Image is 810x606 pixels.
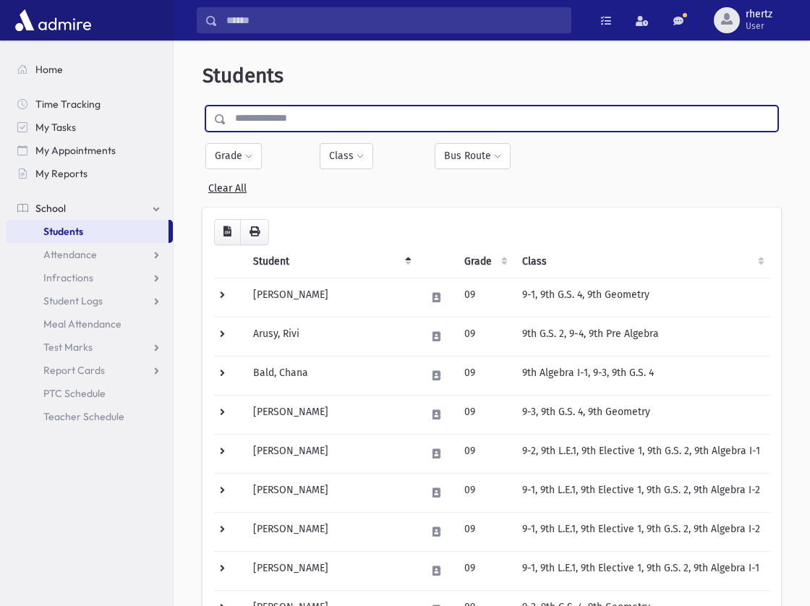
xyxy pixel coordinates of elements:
[35,202,66,215] span: School
[513,395,770,434] td: 9-3, 9th G.S. 4, 9th Geometry
[513,473,770,512] td: 9-1, 9th L.E.1, 9th Elective 1, 9th G.S. 2, 9th Algebra I-2
[244,317,417,356] td: Arusy, Rivi
[244,512,417,551] td: [PERSON_NAME]
[35,144,116,157] span: My Appointments
[240,219,269,245] button: Print
[244,434,417,473] td: [PERSON_NAME]
[218,7,571,33] input: Search
[6,116,173,139] a: My Tasks
[43,341,93,354] span: Test Marks
[456,356,513,395] td: 09
[214,219,241,245] button: CSV
[202,64,283,88] span: Students
[6,93,173,116] a: Time Tracking
[456,317,513,356] td: 09
[513,245,770,278] th: Class: activate to sort column ascending
[43,317,121,330] span: Meal Attendance
[43,271,93,284] span: Infractions
[456,512,513,551] td: 09
[456,245,513,278] th: Grade: activate to sort column ascending
[746,9,772,20] span: rhertz
[6,336,173,359] a: Test Marks
[244,278,417,317] td: [PERSON_NAME]
[320,143,373,169] button: Class
[6,197,173,220] a: School
[6,359,173,382] a: Report Cards
[244,356,417,395] td: Bald, Chana
[208,176,247,195] a: Clear All
[205,143,262,169] button: Grade
[43,294,103,307] span: Student Logs
[435,143,511,169] button: Bus Route
[456,473,513,512] td: 09
[513,512,770,551] td: 9-1, 9th L.E.1, 9th Elective 1, 9th G.S. 2, 9th Algebra I-2
[43,410,124,423] span: Teacher Schedule
[6,243,173,266] a: Attendance
[6,405,173,428] a: Teacher Schedule
[35,167,88,180] span: My Reports
[456,395,513,434] td: 09
[513,356,770,395] td: 9th Algebra I-1, 9-3, 9th G.S. 4
[6,266,173,289] a: Infractions
[6,312,173,336] a: Meal Attendance
[456,434,513,473] td: 09
[456,551,513,590] td: 09
[513,278,770,317] td: 9-1, 9th G.S. 4, 9th Geometry
[6,382,173,405] a: PTC Schedule
[6,289,173,312] a: Student Logs
[12,6,95,35] img: AdmirePro
[513,434,770,473] td: 9-2, 9th L.E.1, 9th Elective 1, 9th G.S. 2, 9th Algebra I-1
[6,139,173,162] a: My Appointments
[43,248,97,261] span: Attendance
[244,245,417,278] th: Student: activate to sort column descending
[43,387,106,400] span: PTC Schedule
[456,278,513,317] td: 09
[244,473,417,512] td: [PERSON_NAME]
[244,551,417,590] td: [PERSON_NAME]
[513,317,770,356] td: 9th G.S. 2, 9-4, 9th Pre Algebra
[6,58,173,81] a: Home
[43,364,105,377] span: Report Cards
[746,20,772,32] span: User
[244,395,417,434] td: [PERSON_NAME]
[35,121,76,134] span: My Tasks
[6,220,169,243] a: Students
[35,98,101,111] span: Time Tracking
[43,225,83,238] span: Students
[6,162,173,185] a: My Reports
[35,63,63,76] span: Home
[513,551,770,590] td: 9-1, 9th L.E.1, 9th Elective 1, 9th G.S. 2, 9th Algebra I-1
